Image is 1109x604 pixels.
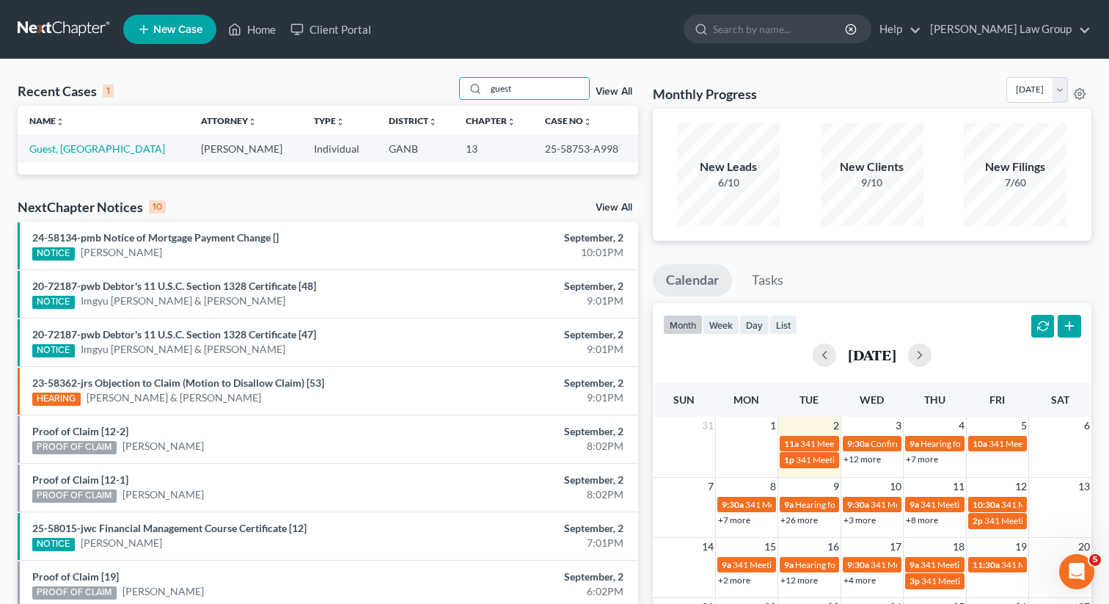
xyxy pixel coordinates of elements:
[769,478,777,495] span: 8
[32,441,117,454] div: PROOF OF CLAIM
[920,438,1093,449] span: Hearing for Kannathaporn [PERSON_NAME]
[454,135,533,162] td: 13
[436,230,623,245] div: September, 2
[888,538,903,556] span: 17
[56,117,65,126] i: unfold_more
[700,417,715,434] span: 31
[32,280,316,292] a: 20-72187-pwb Debtor's 11 U.S.C. Section 1328 Certificate [48]
[821,159,923,175] div: New Clients
[1051,393,1069,406] span: Sat
[713,15,847,43] input: Search by name...
[920,559,1053,570] span: 341 Meeting for [PERSON_NAME]
[909,499,919,510] span: 9a
[466,115,516,126] a: Chapterunfold_more
[973,499,1000,510] span: 10:30a
[436,536,623,550] div: 7:01PM
[1089,554,1101,566] span: 5
[722,499,744,510] span: 9:30a
[832,417,841,434] span: 2
[428,117,437,126] i: unfold_more
[989,393,1005,406] span: Fri
[436,294,623,308] div: 9:01PM
[32,538,75,551] div: NOTICE
[486,78,589,99] input: Search by name...
[1059,554,1094,589] iframe: Intercom live chat
[769,315,797,335] button: list
[32,473,128,486] a: Proof of Claim [12-1]
[283,16,378,43] a: Client Portal
[700,538,715,556] span: 14
[389,115,437,126] a: Districtunfold_more
[653,264,732,296] a: Calendar
[706,478,715,495] span: 7
[436,487,623,502] div: 8:02PM
[871,438,1039,449] span: Confirmation Hearing for [PERSON_NAME]
[221,16,283,43] a: Home
[843,575,876,586] a: +4 more
[436,279,623,294] div: September, 2
[888,478,903,495] span: 10
[81,245,162,260] a: [PERSON_NAME]
[436,584,623,599] div: 6:02PM
[871,499,1003,510] span: 341 Meeting for [PERSON_NAME]
[436,473,623,487] div: September, 2
[18,198,166,216] div: NextChapter Notices
[29,142,165,155] a: Guest, [GEOGRAPHIC_DATA]
[722,559,731,570] span: 9a
[103,84,114,98] div: 1
[673,393,695,406] span: Sun
[436,327,623,342] div: September, 2
[81,536,162,550] a: [PERSON_NAME]
[894,417,903,434] span: 3
[201,115,257,126] a: Attorneyunfold_more
[545,115,592,126] a: Case Nounfold_more
[663,315,703,335] button: month
[596,203,632,213] a: View All
[780,514,818,525] a: +26 more
[909,438,919,449] span: 9a
[847,499,869,510] span: 9:30a
[32,570,119,583] a: Proof of Claim [19]
[923,16,1091,43] a: [PERSON_NAME] Law Group
[795,499,909,510] span: Hearing for [PERSON_NAME]
[872,16,921,43] a: Help
[799,393,819,406] span: Tue
[336,117,345,126] i: unfold_more
[32,296,75,309] div: NOTICE
[377,135,455,162] td: GANB
[81,342,285,357] a: Imgyu [PERSON_NAME] & [PERSON_NAME]
[32,425,128,437] a: Proof of Claim [12-2]
[436,245,623,260] div: 10:01PM
[87,390,261,405] a: [PERSON_NAME] & [PERSON_NAME]
[739,264,797,296] a: Tasks
[964,159,1066,175] div: New Filings
[847,559,869,570] span: 9:30a
[1083,417,1091,434] span: 6
[32,586,117,600] div: PROOF OF CLAIM
[718,514,750,525] a: +7 more
[677,159,780,175] div: New Leads
[909,559,919,570] span: 9a
[843,514,876,525] a: +3 more
[533,135,637,162] td: 25-58753-A998
[1020,417,1028,434] span: 5
[32,231,279,244] a: 24-58134-pmb Notice of Mortgage Payment Change []
[436,376,623,390] div: September, 2
[973,438,987,449] span: 10a
[583,117,592,126] i: unfold_more
[784,438,799,449] span: 11a
[1014,478,1028,495] span: 12
[821,175,923,190] div: 9/10
[436,424,623,439] div: September, 2
[302,135,376,162] td: Individual
[32,247,75,261] div: NOTICE
[1014,538,1028,556] span: 19
[189,135,302,162] td: [PERSON_NAME]
[796,454,928,465] span: 341 Meeting for [PERSON_NAME]
[122,487,204,502] a: [PERSON_NAME]
[677,175,780,190] div: 6/10
[18,82,114,100] div: Recent Cases
[860,393,884,406] span: Wed
[739,315,769,335] button: day
[780,575,818,586] a: +12 more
